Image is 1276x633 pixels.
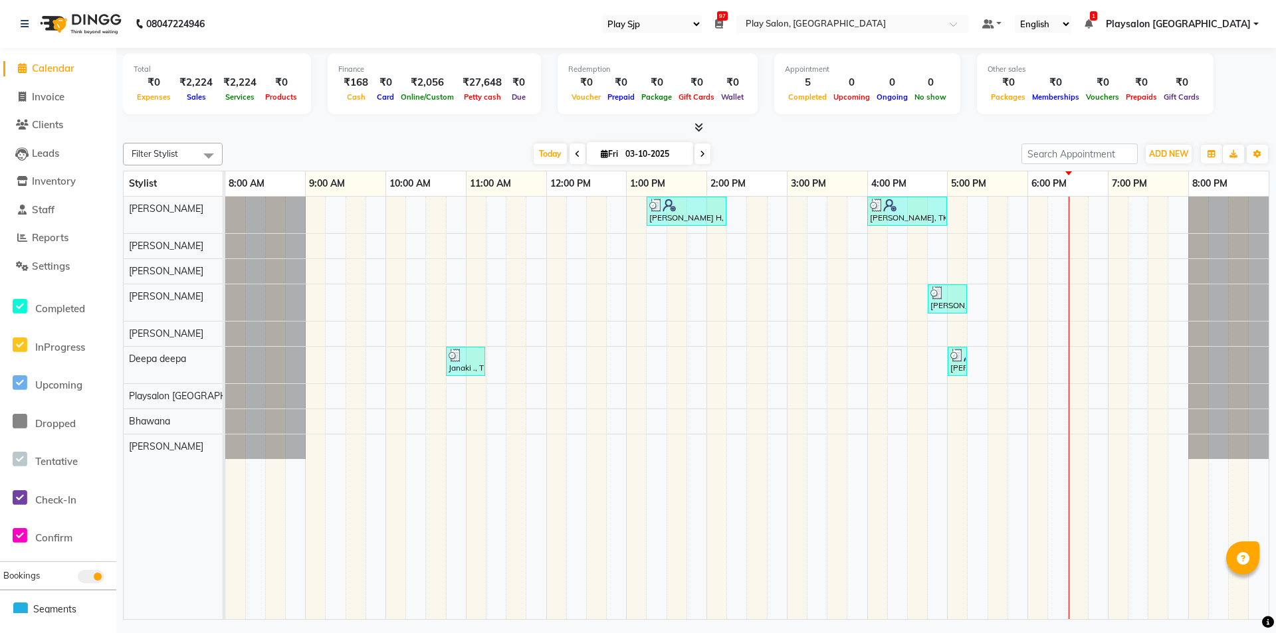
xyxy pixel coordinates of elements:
[35,494,76,506] span: Check-In
[262,92,300,102] span: Products
[1083,75,1122,90] div: ₹0
[718,75,747,90] div: ₹0
[534,143,567,164] span: Today
[32,90,64,103] span: Invoice
[35,531,72,544] span: Confirm
[338,75,373,90] div: ₹168
[32,203,54,216] span: Staff
[788,174,829,193] a: 3:00 PM
[129,440,203,452] span: [PERSON_NAME]
[873,92,911,102] span: Ongoing
[1122,75,1160,90] div: ₹0
[1106,17,1251,31] span: Playsalon [GEOGRAPHIC_DATA]
[134,75,174,90] div: ₹0
[32,175,76,187] span: Inventory
[949,349,966,374] div: [PERSON_NAME], TK03, 05:00 PM-05:15 PM, Threading-Eye Brow Shaping (₹60)
[911,75,950,90] div: 0
[604,92,638,102] span: Prepaid
[948,174,990,193] a: 5:00 PM
[785,92,830,102] span: Completed
[132,148,178,159] span: Filter Stylist
[457,75,507,90] div: ₹27,648
[621,144,688,164] input: 2025-10-03
[32,260,70,272] span: Settings
[183,92,209,102] span: Sales
[225,174,268,193] a: 8:00 AM
[638,75,675,90] div: ₹0
[707,174,749,193] a: 2:00 PM
[129,390,268,402] span: Playsalon [GEOGRAPHIC_DATA]
[873,75,911,90] div: 0
[344,92,369,102] span: Cash
[35,302,85,315] span: Completed
[785,64,950,75] div: Appointment
[218,75,262,90] div: ₹2,224
[174,75,218,90] div: ₹2,224
[1109,174,1150,193] a: 7:00 PM
[129,265,203,277] span: [PERSON_NAME]
[129,415,170,427] span: Bhawana
[988,64,1203,75] div: Other sales
[638,92,675,102] span: Package
[467,174,514,193] a: 11:00 AM
[604,75,638,90] div: ₹0
[568,64,747,75] div: Redemption
[338,64,530,75] div: Finance
[32,147,59,159] span: Leads
[675,75,718,90] div: ₹0
[1021,143,1138,164] input: Search Appointment
[3,570,40,581] span: Bookings
[507,75,530,90] div: ₹0
[675,92,718,102] span: Gift Cards
[397,75,457,90] div: ₹2,056
[1029,75,1083,90] div: ₹0
[146,5,205,43] b: 08047224946
[35,379,82,391] span: Upcoming
[35,341,85,353] span: InProgress
[222,92,258,102] span: Services
[785,75,830,90] div: 5
[568,92,604,102] span: Voucher
[597,149,621,159] span: Fri
[129,327,203,339] span: [PERSON_NAME]
[373,75,397,90] div: ₹0
[718,92,747,102] span: Wallet
[911,92,950,102] span: No show
[988,92,1029,102] span: Packages
[386,174,434,193] a: 10:00 AM
[1220,580,1263,620] iframe: chat widget
[627,174,669,193] a: 1:00 PM
[134,64,300,75] div: Total
[129,290,203,302] span: [PERSON_NAME]
[1160,92,1203,102] span: Gift Cards
[32,231,68,244] span: Reports
[830,92,873,102] span: Upcoming
[1189,174,1231,193] a: 8:00 PM
[1083,92,1122,102] span: Vouchers
[1122,92,1160,102] span: Prepaids
[547,174,594,193] a: 12:00 PM
[461,92,504,102] span: Petty cash
[134,92,174,102] span: Expenses
[373,92,397,102] span: Card
[1029,92,1083,102] span: Memberships
[868,174,910,193] a: 4:00 PM
[1149,149,1188,159] span: ADD NEW
[32,118,63,131] span: Clients
[32,62,74,74] span: Calendar
[129,353,186,365] span: Deepa deepa
[129,240,203,252] span: [PERSON_NAME]
[648,199,725,224] div: [PERSON_NAME] H, TK02, 01:15 PM-02:15 PM, Hair Cut Men stylist
[262,75,300,90] div: ₹0
[568,75,604,90] div: ₹0
[129,177,157,189] span: Stylist
[397,92,457,102] span: Online/Custom
[1090,11,1097,21] span: 1
[869,199,946,224] div: [PERSON_NAME], TK03, 04:00 PM-05:00 PM, Hair Cut [DEMOGRAPHIC_DATA] (Stylist)
[1028,174,1070,193] a: 6:00 PM
[447,349,484,374] div: Janaki ., TK01, 10:45 AM-11:15 AM, Bead waxing upper lip,Threading-Eye Brow Shaping
[717,11,728,21] span: 97
[929,286,966,312] div: [PERSON_NAME], TK04, 04:45 PM-05:15 PM, Nail extension removal
[988,75,1029,90] div: ₹0
[129,203,203,215] span: [PERSON_NAME]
